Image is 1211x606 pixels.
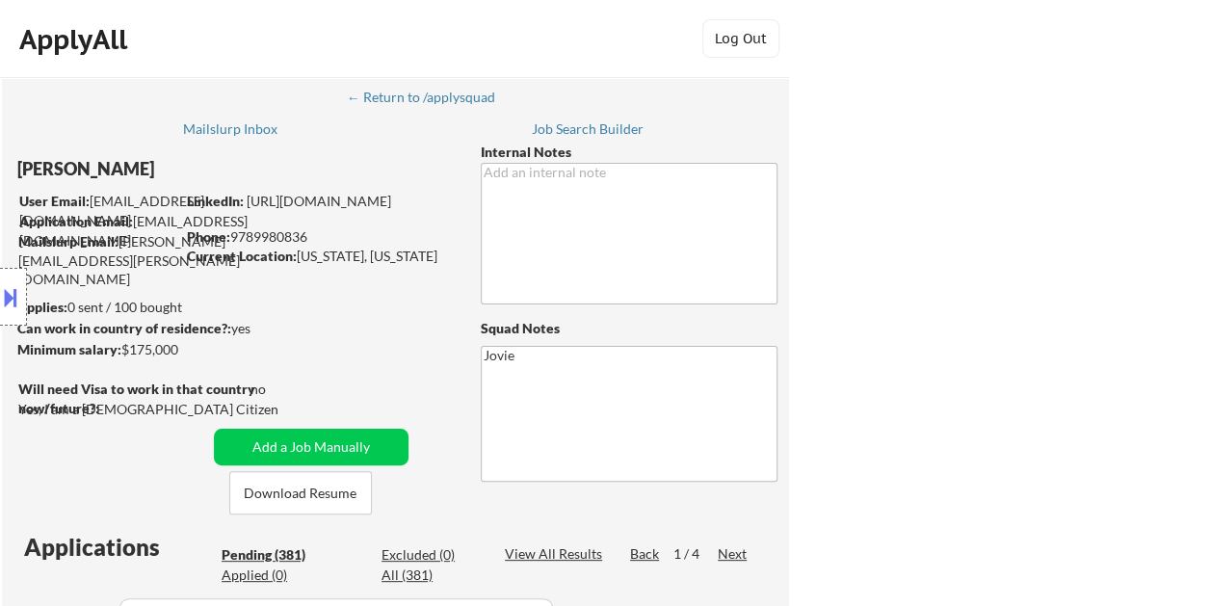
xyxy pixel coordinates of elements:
[222,566,318,585] div: Applied (0)
[229,471,372,514] button: Download Resume
[24,536,215,559] div: Applications
[702,19,779,58] button: Log Out
[222,545,318,565] div: Pending (381)
[19,23,133,56] div: ApplyAll
[673,544,718,564] div: 1 / 4
[505,544,608,564] div: View All Results
[382,545,478,565] div: Excluded (0)
[347,91,513,104] div: ← Return to /applysquad
[347,90,513,109] a: ← Return to /applysquad
[481,319,777,338] div: Squad Notes
[481,143,777,162] div: Internal Notes
[718,544,749,564] div: Next
[532,122,645,136] div: Job Search Builder
[382,566,478,585] div: All (381)
[630,544,661,564] div: Back
[532,121,645,141] a: Job Search Builder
